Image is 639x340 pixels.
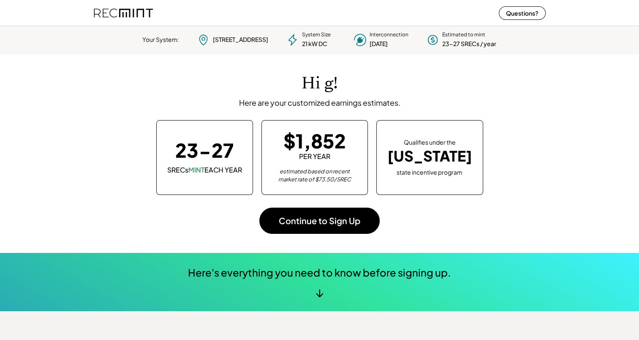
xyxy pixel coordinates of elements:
div: Qualifies under the [404,138,456,147]
div: Interconnection [370,31,408,38]
div: [DATE] [370,40,388,48]
div: Your System: [142,36,179,44]
button: Continue to Sign Up [259,208,380,234]
font: MINT [188,165,204,174]
h1: Hi g! [302,74,338,93]
div: ↓ [315,286,324,299]
div: 23-27 [175,140,234,159]
div: Estimated to mint [442,31,485,38]
div: estimated based on recent market rate of $73.50/SREC [272,167,357,184]
div: $1,852 [283,131,346,150]
div: 23-27 SRECs / year [442,40,496,48]
div: System Size [302,31,331,38]
div: SRECs EACH YEAR [167,165,242,175]
div: [US_STATE] [387,148,472,165]
div: PER YEAR [299,152,330,161]
img: recmint-logotype%403x%20%281%29.jpeg [94,2,153,24]
div: Here's everything you need to know before signing up. [188,266,451,280]
button: Questions? [499,6,546,20]
div: Here are your customized earnings estimates. [239,98,400,107]
div: state incentive program [397,167,462,177]
div: [STREET_ADDRESS] [213,36,268,44]
div: 21 kW DC [302,40,327,48]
